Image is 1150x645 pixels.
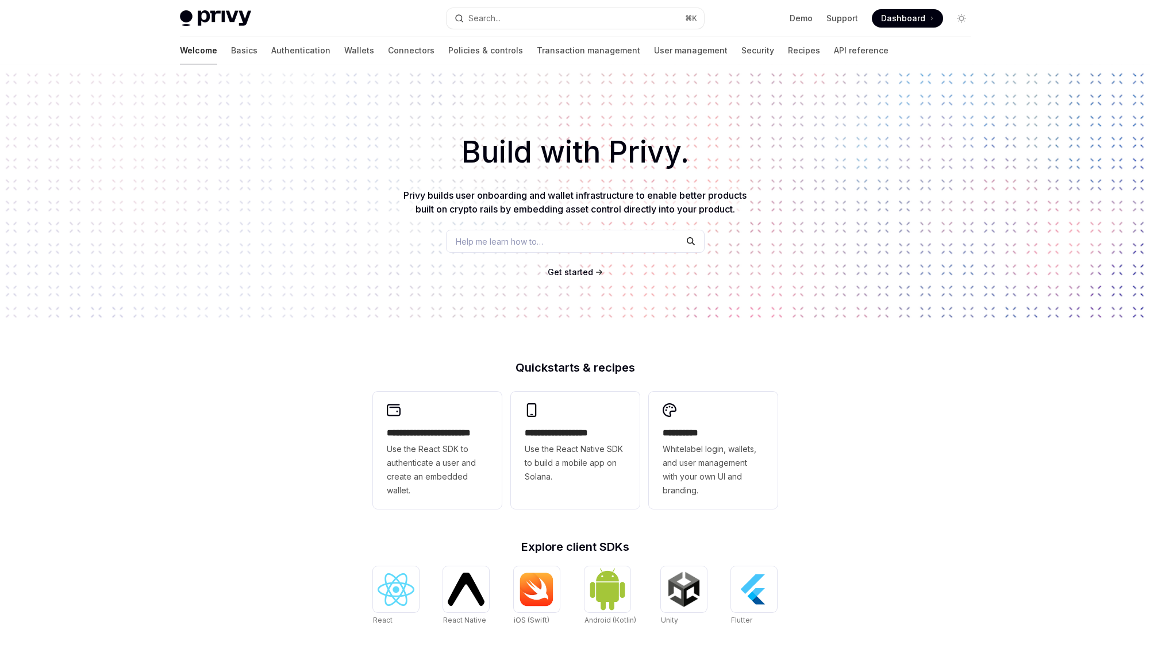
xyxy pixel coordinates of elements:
[741,37,774,64] a: Security
[661,616,678,624] span: Unity
[443,566,489,626] a: React NativeReact Native
[373,616,393,624] span: React
[736,571,772,608] img: Flutter
[180,37,217,64] a: Welcome
[788,37,820,64] a: Recipes
[731,616,752,624] span: Flutter
[731,566,777,626] a: FlutterFlutter
[518,572,555,607] img: iOS (Swift)
[666,571,702,608] img: Unity
[387,442,488,497] span: Use the React SDK to authenticate a user and create an embedded wallet.
[589,567,626,611] img: Android (Kotlin)
[373,362,778,373] h2: Quickstarts & recipes
[584,566,636,626] a: Android (Kotlin)Android (Kotlin)
[373,566,419,626] a: ReactReact
[790,13,813,24] a: Demo
[468,11,501,25] div: Search...
[378,573,414,606] img: React
[514,566,560,626] a: iOS (Swift)iOS (Swift)
[231,37,257,64] a: Basics
[180,10,251,26] img: light logo
[448,573,484,605] img: React Native
[548,267,593,277] span: Get started
[548,267,593,278] a: Get started
[447,8,704,29] button: Search...⌘K
[525,442,626,484] span: Use the React Native SDK to build a mobile app on Solana.
[18,130,1132,175] h1: Build with Privy.
[373,541,778,553] h2: Explore client SDKs
[388,37,434,64] a: Connectors
[826,13,858,24] a: Support
[271,37,330,64] a: Authentication
[881,13,925,24] span: Dashboard
[537,37,640,64] a: Transaction management
[344,37,374,64] a: Wallets
[456,235,543,248] span: Help me learn how to…
[685,14,697,23] span: ⌘ K
[654,37,728,64] a: User management
[403,190,747,215] span: Privy builds user onboarding and wallet infrastructure to enable better products built on crypto ...
[834,37,889,64] a: API reference
[584,616,636,624] span: Android (Kotlin)
[511,392,640,509] a: **** **** **** ***Use the React Native SDK to build a mobile app on Solana.
[649,392,778,509] a: **** *****Whitelabel login, wallets, and user management with your own UI and branding.
[514,616,549,624] span: iOS (Swift)
[663,442,764,497] span: Whitelabel login, wallets, and user management with your own UI and branding.
[448,37,523,64] a: Policies & controls
[443,616,486,624] span: React Native
[872,9,943,28] a: Dashboard
[952,9,971,28] button: Toggle dark mode
[661,566,707,626] a: UnityUnity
